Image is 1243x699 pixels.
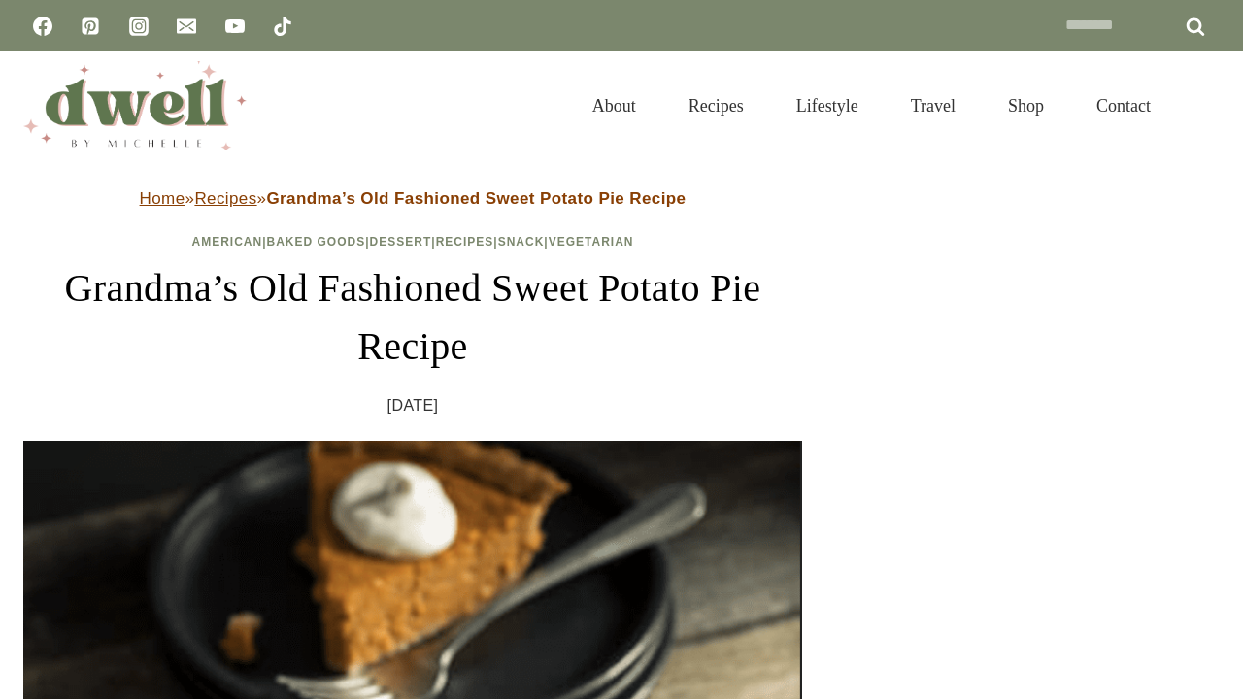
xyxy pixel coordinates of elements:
[167,7,206,46] a: Email
[982,72,1070,140] a: Shop
[263,7,302,46] a: TikTok
[436,235,494,249] a: Recipes
[71,7,110,46] a: Pinterest
[498,235,545,249] a: Snack
[885,72,982,140] a: Travel
[566,72,662,140] a: About
[23,61,247,150] img: DWELL by michelle
[140,189,185,208] a: Home
[387,391,439,420] time: [DATE]
[119,7,158,46] a: Instagram
[192,235,263,249] a: American
[1187,89,1220,122] button: View Search Form
[566,72,1177,140] nav: Primary Navigation
[266,189,686,208] strong: Grandma’s Old Fashioned Sweet Potato Pie Recipe
[23,259,802,376] h1: Grandma’s Old Fashioned Sweet Potato Pie Recipe
[1070,72,1177,140] a: Contact
[192,235,634,249] span: | | | | |
[662,72,770,140] a: Recipes
[140,189,687,208] span: » »
[267,235,366,249] a: Baked Goods
[194,189,256,208] a: Recipes
[370,235,432,249] a: Dessert
[23,7,62,46] a: Facebook
[770,72,885,140] a: Lifestyle
[216,7,254,46] a: YouTube
[549,235,634,249] a: Vegetarian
